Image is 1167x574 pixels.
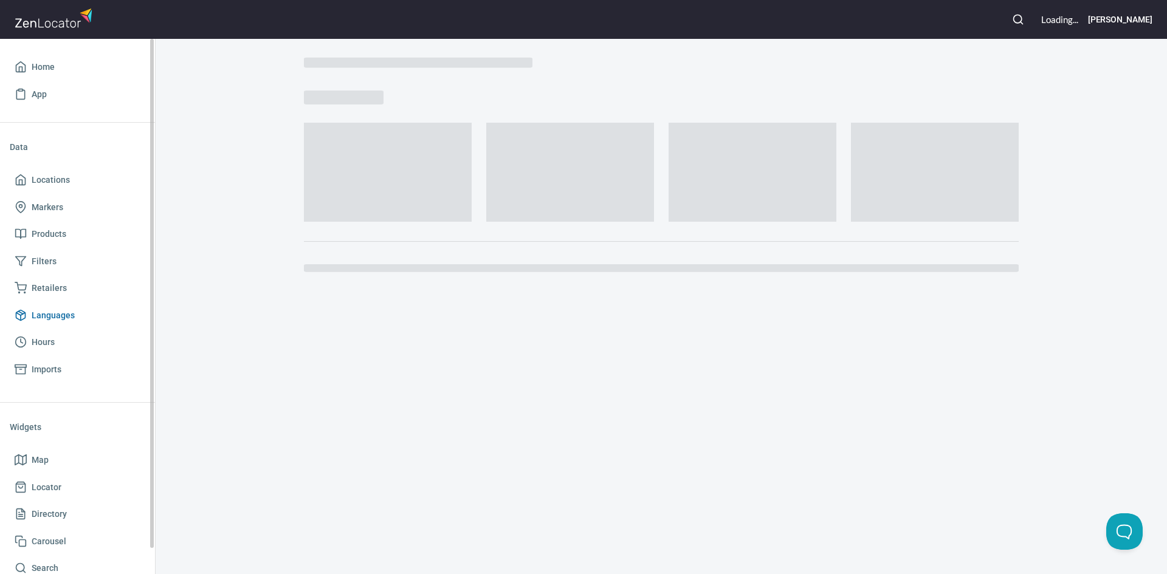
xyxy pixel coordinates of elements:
[10,248,145,275] a: Filters
[32,534,66,549] span: Carousel
[10,132,145,162] li: Data
[32,308,75,323] span: Languages
[32,173,70,188] span: Locations
[10,528,145,555] a: Carousel
[10,166,145,194] a: Locations
[1106,513,1143,550] iframe: Help Scout Beacon - Open
[32,453,49,468] span: Map
[10,356,145,383] a: Imports
[15,5,96,31] img: zenlocator
[10,220,145,248] a: Products
[32,281,67,296] span: Retailers
[10,81,145,108] a: App
[1088,6,1152,33] button: [PERSON_NAME]
[10,446,145,474] a: Map
[32,200,63,215] span: Markers
[32,362,61,377] span: Imports
[10,501,145,528] a: Directory
[32,227,66,242] span: Products
[32,254,57,269] span: Filters
[10,53,145,81] a: Home
[10,302,145,329] a: Languages
[1005,6,1031,33] button: Search
[1088,13,1152,26] h6: [PERSON_NAME]
[10,474,145,501] a: Locator
[10,412,145,442] li: Widgets
[1041,13,1078,26] div: Loading...
[10,275,145,302] a: Retailers
[32,60,55,75] span: Home
[32,335,55,350] span: Hours
[32,480,61,495] span: Locator
[10,194,145,221] a: Markers
[10,329,145,356] a: Hours
[32,87,47,102] span: App
[32,507,67,522] span: Directory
